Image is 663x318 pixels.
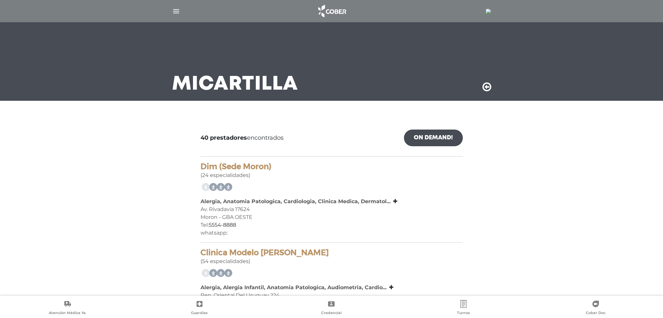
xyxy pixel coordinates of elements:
img: Cober_menu-lines-white.svg [172,7,180,15]
span: Cober Doc [586,310,605,316]
div: Rep. Oriental Del Uruguay 224 [201,291,463,299]
div: whatsapp: [201,229,463,237]
span: encontrados [201,133,284,142]
a: Guardias [133,300,266,317]
a: Cober Doc [530,300,662,317]
h3: Mi Cartilla [172,76,298,93]
a: Credencial [266,300,398,317]
h4: Dim (Sede Moron) [201,162,463,171]
div: (24 especialidades) [201,162,463,179]
b: 40 prestadores [201,134,247,141]
a: 5554-8888 [209,222,236,228]
span: Atención Médica Ya [49,310,86,316]
b: Alergia, Anatomia Patologica, Cardiologia, Clinica Medica, Dermatol... [201,198,391,204]
img: 24613 [486,9,491,14]
div: Moron - GBA OESTE [201,213,463,221]
b: Alergia, Alergia Infantil, Anatomia Patologica, Audiometria, Cardio... [201,284,387,291]
a: Turnos [397,300,530,317]
a: On Demand! [404,130,463,146]
img: logo_cober_home-white.png [315,3,349,19]
span: Turnos [457,310,470,316]
div: (54 especialidades) [201,248,463,265]
h4: Clinica Modelo [PERSON_NAME] [201,248,463,257]
div: Av. Rivadavia 17624 [201,205,463,213]
span: Guardias [191,310,208,316]
span: Credencial [321,310,341,316]
a: Atención Médica Ya [1,300,133,317]
div: Tel: [201,221,463,229]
